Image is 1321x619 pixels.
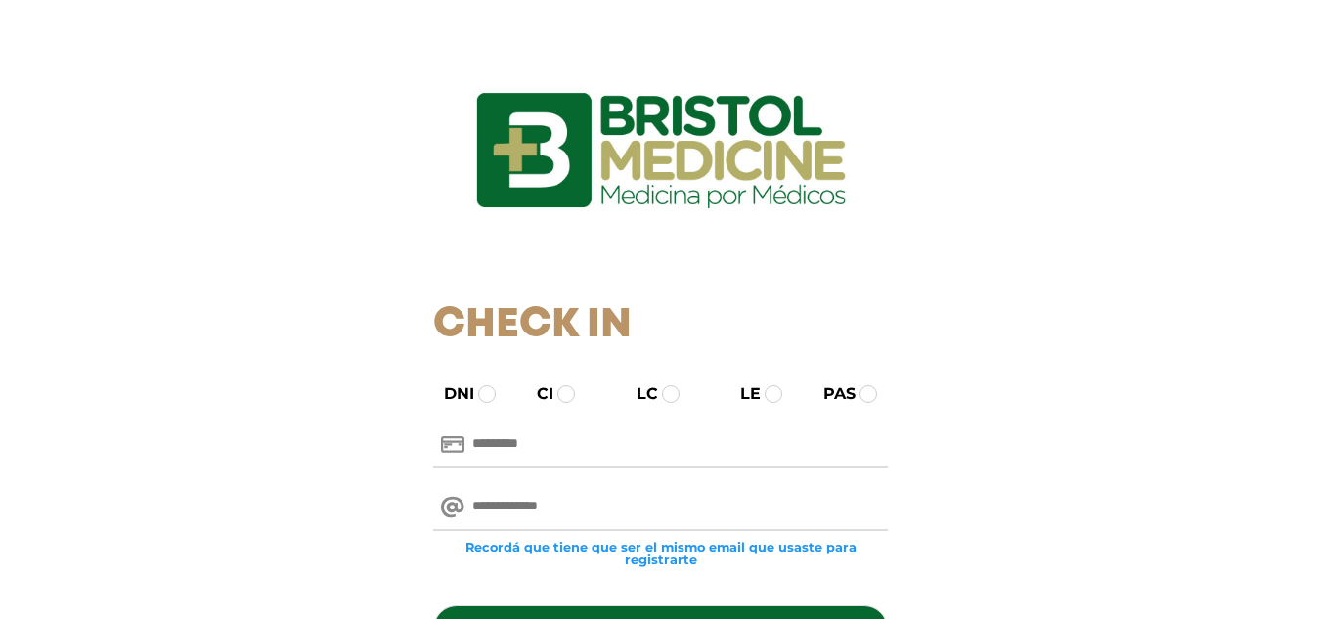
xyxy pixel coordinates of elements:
label: LE [723,382,761,406]
label: LC [619,382,658,406]
small: Recordá que tiene que ser el mismo email que usaste para registrarte [433,541,888,566]
label: DNI [426,382,474,406]
label: PAS [806,382,856,406]
img: logo_ingresarbristol.jpg [397,23,925,278]
h1: Check In [433,301,888,350]
label: CI [519,382,553,406]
